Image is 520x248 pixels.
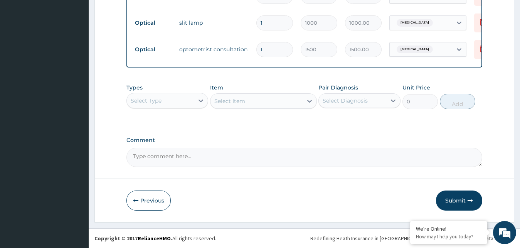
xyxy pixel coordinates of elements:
td: Optical [131,42,175,57]
button: Submit [436,191,482,211]
div: Redefining Heath Insurance in [GEOGRAPHIC_DATA] using Telemedicine and Data Science! [310,235,514,242]
div: Minimize live chat window [126,4,145,22]
span: [MEDICAL_DATA] [397,46,433,53]
span: We're online! [45,75,106,153]
div: Select Type [131,97,162,105]
td: Optical [131,16,175,30]
label: Comment [126,137,483,143]
div: Chat with us now [40,43,130,53]
div: We're Online! [416,225,481,232]
label: Pair Diagnosis [318,84,358,91]
span: [MEDICAL_DATA] [397,19,433,27]
footer: All rights reserved. [89,228,520,248]
div: Select Diagnosis [323,97,368,105]
label: Item [210,84,223,91]
textarea: Type your message and hit 'Enter' [4,166,147,193]
label: Types [126,84,143,91]
td: optometrist consultation [175,42,252,57]
strong: Copyright © 2017 . [94,235,172,242]
td: slit lamp [175,15,252,30]
a: RelianceHMO [138,235,171,242]
label: Unit Price [402,84,430,91]
button: Previous [126,191,171,211]
button: Add [440,94,475,109]
img: d_794563401_company_1708531726252_794563401 [14,39,31,58]
p: How may I help you today? [416,233,481,240]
